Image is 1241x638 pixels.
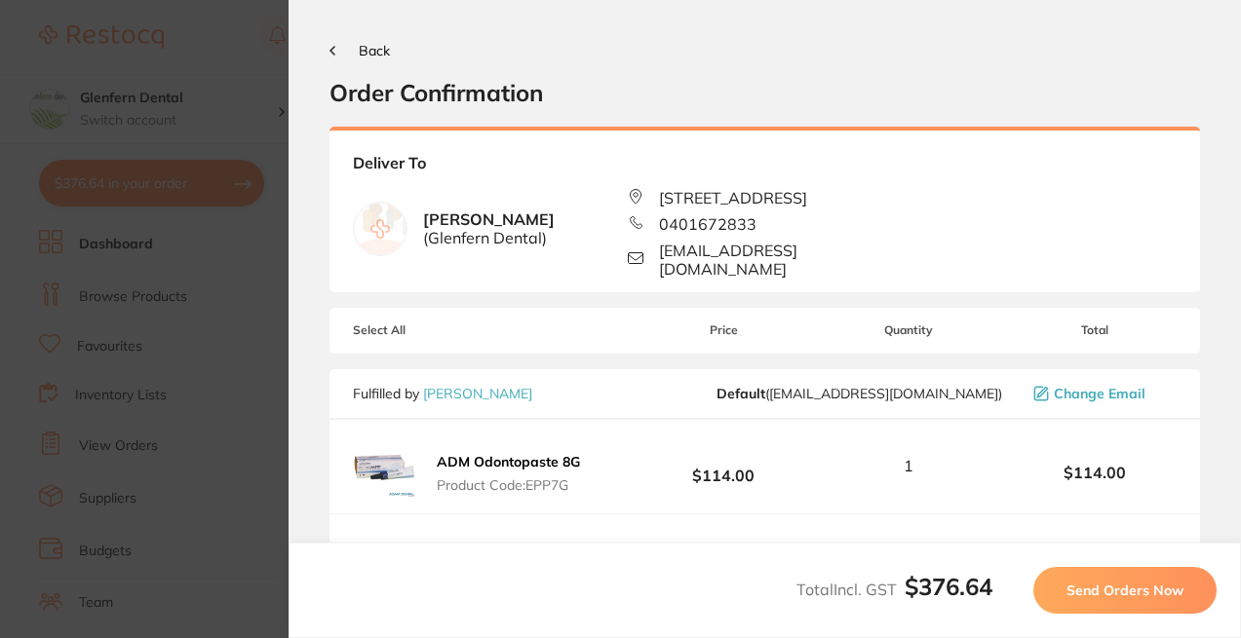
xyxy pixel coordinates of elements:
p: Fulfilled by [353,386,532,401]
a: [PERSON_NAME] [423,385,532,402]
button: ADM Odontopaste 8G Product Code:EPP7G [431,453,586,494]
span: save@adamdental.com.au [717,386,1002,401]
span: Change Email [1054,386,1145,401]
span: Back [359,42,390,59]
b: Deliver To [353,154,1177,188]
span: Price [641,323,806,337]
img: dXA1Y3BtZw [353,542,415,604]
span: Send Orders Now [1066,582,1183,599]
span: [EMAIL_ADDRESS][DOMAIN_NAME] [659,242,903,278]
b: Default [717,385,765,402]
span: 0401672833 [659,215,756,233]
b: $114.00 [641,448,806,484]
span: Quantity [806,323,1012,337]
button: Send Orders Now [1033,567,1217,614]
b: $114.00 [1012,464,1177,481]
span: Product Code: EPP7G [437,477,580,493]
span: 1 [904,457,913,474]
span: [STREET_ADDRESS] [659,189,807,206]
span: Total Incl. GST [796,580,992,599]
button: Back [330,43,390,58]
img: empty.jpg [354,203,407,255]
img: dmNma3lyZQ [353,435,415,498]
b: [PERSON_NAME] [423,210,555,246]
button: Change Email [1028,385,1177,402]
span: Select All [353,323,548,337]
span: ( Glenfern Dental ) [423,229,555,246]
b: $376.64 [905,572,992,601]
h2: Order Confirmation [330,78,1200,107]
span: Total [1012,323,1177,337]
b: ADM Odontopaste 8G [437,453,580,470]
